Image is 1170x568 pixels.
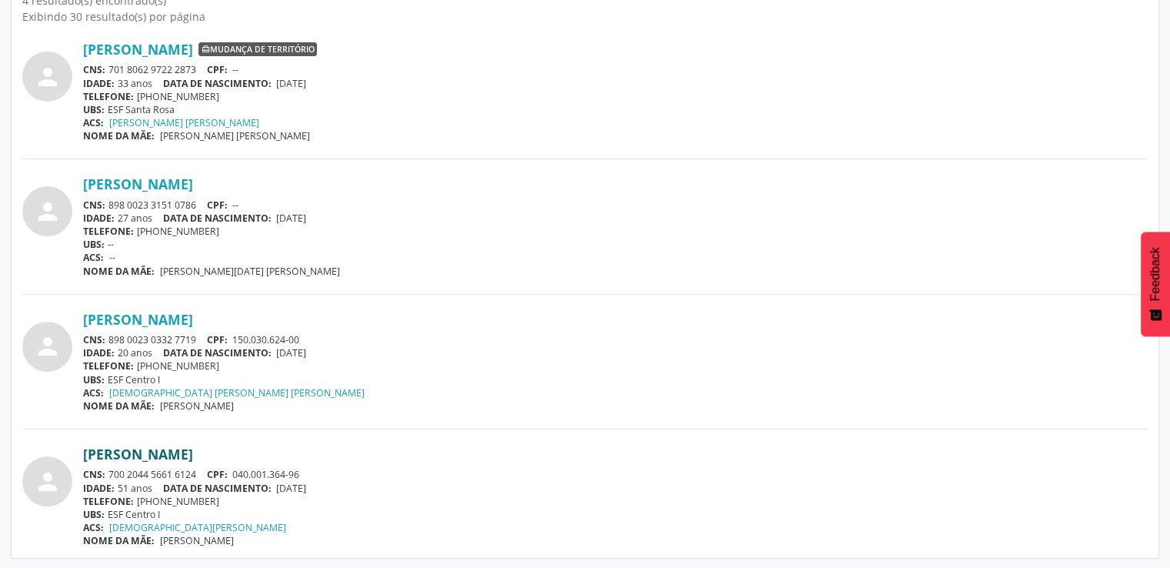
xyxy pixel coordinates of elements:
[163,77,272,90] span: DATA DE NASCIMENTO:
[83,495,1148,508] div: [PHONE_NUMBER]
[160,265,340,278] span: [PERSON_NAME][DATE] [PERSON_NAME]
[109,521,286,534] a: [DEMOGRAPHIC_DATA][PERSON_NAME]
[163,346,272,359] span: DATA DE NASCIMENTO:
[232,199,238,212] span: --
[83,534,155,547] span: NOME DA MÃE:
[83,175,193,192] a: [PERSON_NAME]
[34,468,62,496] i: person
[160,534,234,547] span: [PERSON_NAME]
[83,311,193,328] a: [PERSON_NAME]
[83,225,1148,238] div: [PHONE_NUMBER]
[232,468,299,481] span: 040.001.364-96
[83,333,1148,346] div: 898 0023 0332 7719
[1141,232,1170,336] button: Feedback - Mostrar pesquisa
[207,63,228,76] span: CPF:
[276,482,306,495] span: [DATE]
[34,63,62,91] i: person
[207,468,228,481] span: CPF:
[276,346,306,359] span: [DATE]
[83,399,155,413] span: NOME DA MÃE:
[160,399,234,413] span: [PERSON_NAME]
[83,346,1148,359] div: 20 anos
[232,63,238,76] span: --
[83,521,104,534] span: ACS:
[276,212,306,225] span: [DATE]
[83,446,193,463] a: [PERSON_NAME]
[83,77,1148,90] div: 33 anos
[83,199,105,212] span: CNS:
[83,199,1148,212] div: 898 0023 3151 0786
[22,8,1148,25] div: Exibindo 30 resultado(s) por página
[207,199,228,212] span: CPF:
[83,63,105,76] span: CNS:
[83,373,105,386] span: UBS:
[83,373,1148,386] div: ESF Centro I
[83,212,115,225] span: IDADE:
[83,63,1148,76] div: 701 8062 9722 2873
[34,332,62,360] i: person
[109,386,365,399] a: [DEMOGRAPHIC_DATA] [PERSON_NAME] [PERSON_NAME]
[83,508,105,521] span: UBS:
[83,90,1148,103] div: [PHONE_NUMBER]
[83,346,115,359] span: IDADE:
[207,333,228,346] span: CPF:
[198,42,317,56] span: Mudança de território
[83,103,105,116] span: UBS:
[83,359,1148,373] div: [PHONE_NUMBER]
[83,225,134,238] span: TELEFONE:
[83,238,105,251] span: UBS:
[160,129,310,142] span: [PERSON_NAME] [PERSON_NAME]
[83,238,1148,251] div: --
[83,468,1148,481] div: 700 2044 5661 6124
[83,482,1148,495] div: 51 anos
[109,116,259,129] a: [PERSON_NAME] [PERSON_NAME]
[83,333,105,346] span: CNS:
[83,508,1148,521] div: ESF Centro I
[83,482,115,495] span: IDADE:
[83,77,115,90] span: IDADE:
[109,251,115,264] span: --
[83,359,134,373] span: TELEFONE:
[83,468,105,481] span: CNS:
[276,77,306,90] span: [DATE]
[83,41,193,58] a: [PERSON_NAME]
[163,212,272,225] span: DATA DE NASCIMENTO:
[83,90,134,103] span: TELEFONE:
[1148,247,1162,301] span: Feedback
[34,198,62,226] i: person
[83,129,155,142] span: NOME DA MÃE:
[163,482,272,495] span: DATA DE NASCIMENTO:
[232,333,299,346] span: 150.030.624-00
[83,386,104,399] span: ACS:
[83,251,104,264] span: ACS:
[83,116,104,129] span: ACS:
[83,212,1148,225] div: 27 anos
[83,265,155,278] span: NOME DA MÃE:
[83,103,1148,116] div: ESF Santa Rosa
[83,495,134,508] span: TELEFONE:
